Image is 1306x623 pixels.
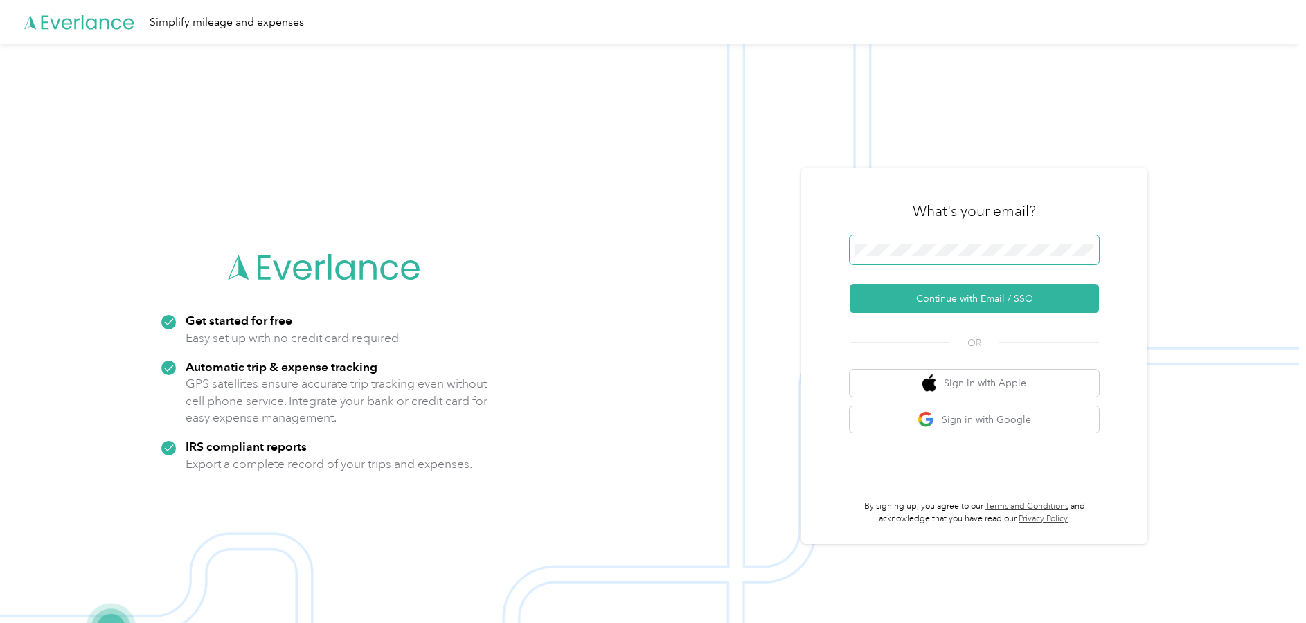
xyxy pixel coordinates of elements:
[922,374,936,392] img: apple logo
[850,370,1099,397] button: apple logoSign in with Apple
[186,375,488,426] p: GPS satellites ensure accurate trip tracking even without cell phone service. Integrate your bank...
[918,411,935,428] img: google logo
[850,500,1099,525] p: By signing up, you agree to our and acknowledge that you have read our .
[186,455,472,473] p: Export a complete record of your trips and expenses.
[150,14,304,31] div: Simplify mileage and expenses
[186,313,292,327] strong: Get started for free
[186,439,307,453] strong: IRS compliant reports
[186,329,399,347] p: Easy set up with no credit card required
[1019,514,1068,524] a: Privacy Policy
[913,201,1036,221] h3: What's your email?
[950,336,999,350] span: OR
[850,284,1099,313] button: Continue with Email / SSO
[850,406,1099,433] button: google logoSign in with Google
[186,359,377,374] strong: Automatic trip & expense tracking
[985,501,1068,512] a: Terms and Conditions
